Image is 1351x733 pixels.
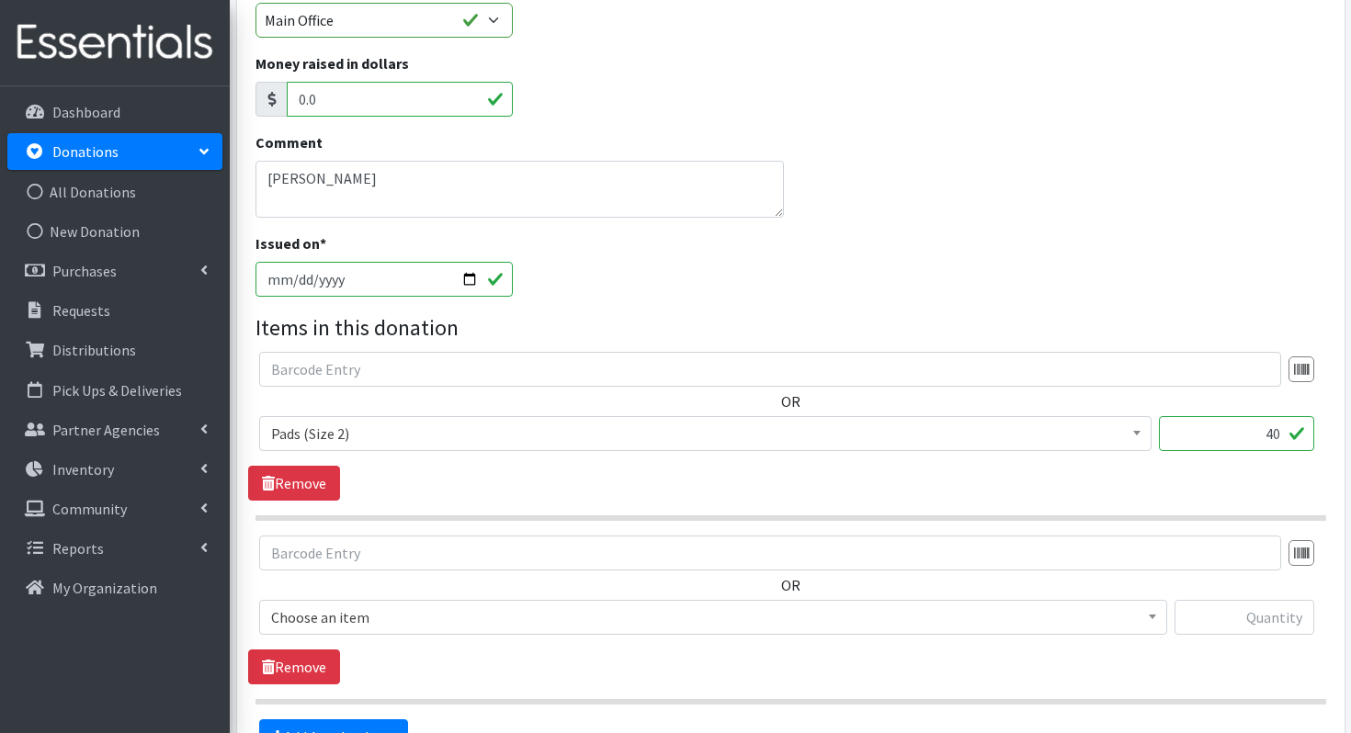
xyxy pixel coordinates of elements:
[52,301,110,320] p: Requests
[7,372,222,409] a: Pick Ups & Deliveries
[52,103,120,121] p: Dashboard
[259,600,1167,635] span: Choose an item
[52,460,114,479] p: Inventory
[248,649,340,684] a: Remove
[7,253,222,289] a: Purchases
[255,131,323,153] label: Comment
[7,530,222,567] a: Reports
[52,579,157,597] p: My Organization
[271,604,1155,630] span: Choose an item
[7,133,222,170] a: Donations
[7,213,222,250] a: New Donation
[320,234,326,253] abbr: required
[7,412,222,448] a: Partner Agencies
[7,491,222,527] a: Community
[52,381,182,400] p: Pick Ups & Deliveries
[7,332,222,368] a: Distributions
[7,94,222,130] a: Dashboard
[52,500,127,518] p: Community
[52,262,117,280] p: Purchases
[259,536,1281,570] input: Barcode Entry
[52,421,160,439] p: Partner Agencies
[255,52,409,74] label: Money raised in dollars
[7,292,222,329] a: Requests
[52,341,136,359] p: Distributions
[271,421,1140,446] span: Pads (Size 2)
[7,12,222,73] img: HumanEssentials
[52,539,104,558] p: Reports
[255,232,326,254] label: Issued on
[255,311,1326,344] legend: Items in this donation
[1159,416,1314,451] input: Quantity
[255,161,784,218] textarea: [PERSON_NAME]
[7,451,222,488] a: Inventory
[7,174,222,210] a: All Donations
[52,142,119,161] p: Donations
[7,569,222,606] a: My Organization
[259,416,1152,451] span: Pads (Size 2)
[248,466,340,501] a: Remove
[781,390,800,412] label: OR
[1175,600,1314,635] input: Quantity
[259,352,1281,387] input: Barcode Entry
[781,574,800,596] label: OR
